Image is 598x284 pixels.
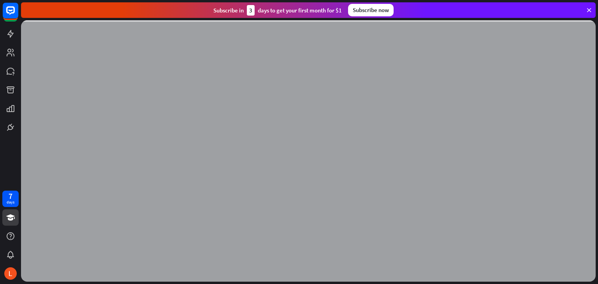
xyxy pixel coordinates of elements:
div: 7 [9,193,12,200]
div: Subscribe in days to get your first month for $1 [213,5,342,16]
div: Subscribe now [348,4,394,16]
div: days [7,200,14,205]
a: 7 days [2,191,19,207]
div: 3 [247,5,255,16]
